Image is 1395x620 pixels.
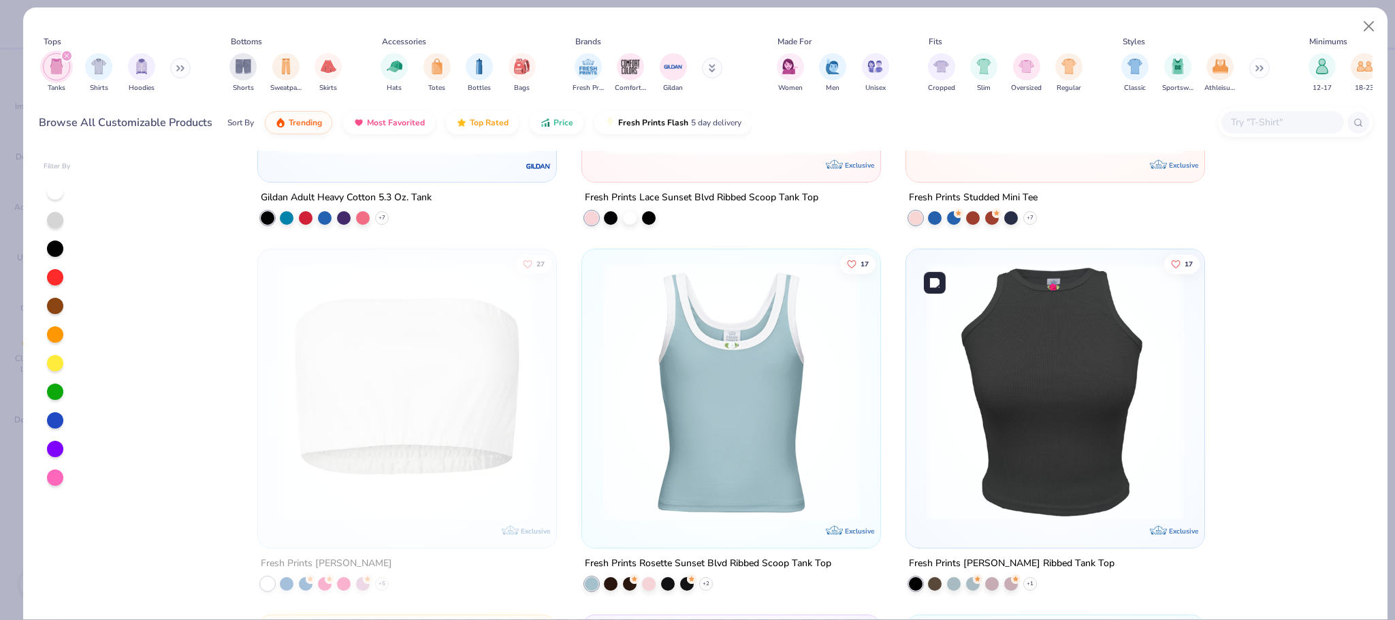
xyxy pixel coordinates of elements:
div: filter for Bottles [466,53,493,93]
button: filter button [1204,53,1236,93]
button: filter button [1121,53,1149,93]
button: filter button [819,53,846,93]
img: Classic Image [1127,59,1143,74]
img: Men Image [825,59,840,74]
span: Hats [387,83,402,93]
div: Styles [1123,35,1145,48]
div: filter for Men [819,53,846,93]
span: Unisex [865,83,886,93]
img: Comfort Colors Image [620,57,641,77]
span: Trending [289,117,322,128]
button: filter button [1351,53,1378,93]
button: filter button [1309,53,1336,93]
div: filter for Classic [1121,53,1149,93]
button: Like [516,254,551,273]
span: Shirts [90,83,108,93]
span: Slim [977,83,991,93]
img: Shirts Image [91,59,107,74]
button: filter button [660,53,687,93]
div: Fresh Prints [PERSON_NAME] [261,555,392,572]
img: Oversized Image [1019,59,1034,74]
div: filter for Athleisure [1204,53,1236,93]
span: Fresh Prints [573,83,604,93]
span: Men [826,83,839,93]
img: Fresh Prints Image [578,57,598,77]
button: filter button [509,53,536,93]
div: filter for Bags [509,53,536,93]
img: Totes Image [430,59,445,74]
div: filter for Comfort Colors [615,53,646,93]
span: Hoodies [129,83,155,93]
img: efee32c2-9ea2-4f57-b6b4-349390c7468f [272,263,543,521]
img: TopRated.gif [456,117,467,128]
span: Exclusive [521,527,550,536]
span: Bottles [468,83,491,93]
button: filter button [128,53,155,93]
img: Gildan logo [525,153,552,180]
img: 476f1956-b6c5-4e44-98eb-4ec29e319878 [596,263,867,521]
img: Unisex Image [867,59,883,74]
span: Oversized [1011,83,1042,93]
span: Most Favorited [367,117,425,128]
div: Bottoms [231,35,262,48]
div: filter for Cropped [928,53,955,93]
img: Sweatpants Image [278,59,293,74]
span: Shorts [233,83,254,93]
button: filter button [85,53,112,93]
div: Sort By [227,117,254,129]
button: Like [1164,254,1200,273]
div: filter for Totes [423,53,451,93]
span: Classic [1124,83,1146,93]
span: 17 [861,260,869,267]
button: filter button [970,53,997,93]
span: Exclusive [845,161,874,170]
img: a1e7e847-e80f-41ac-9561-5c6576d65163 [920,263,1191,521]
button: Fresh Prints Flash5 day delivery [594,111,752,134]
div: Browse All Customizable Products [39,114,212,131]
span: Totes [428,83,445,93]
button: Close [1356,14,1382,40]
div: filter for Women [777,53,804,93]
img: most_fav.gif [353,117,364,128]
div: filter for Regular [1055,53,1083,93]
div: Made For [777,35,812,48]
div: filter for Sweatpants [270,53,302,93]
img: Bags Image [514,59,529,74]
div: filter for Skirts [315,53,342,93]
img: Women Image [782,59,798,74]
input: Try "T-Shirt" [1230,114,1334,130]
img: flash.gif [605,117,615,128]
span: Sportswear [1162,83,1193,93]
button: filter button [1055,53,1083,93]
button: Trending [265,111,332,134]
div: Fresh Prints Rosette Sunset Blvd Ribbed Scoop Tank Top [585,555,831,572]
button: Most Favorited [343,111,435,134]
img: Cropped Image [933,59,949,74]
button: filter button [573,53,604,93]
div: filter for Gildan [660,53,687,93]
button: filter button [1011,53,1042,93]
span: Skirts [319,83,337,93]
div: Fresh Prints Studded Mini Tee [909,189,1038,206]
span: 5 day delivery [691,115,741,131]
img: Slim Image [976,59,991,74]
img: Tanks Image [49,59,64,74]
span: Exclusive [1169,527,1198,536]
span: + 2 [703,580,709,588]
span: + 7 [379,214,385,222]
span: 27 [536,260,545,267]
button: filter button [423,53,451,93]
span: + 5 [379,580,385,588]
button: filter button [315,53,342,93]
div: filter for Unisex [862,53,889,93]
span: Tanks [48,83,65,93]
div: filter for Sportswear [1162,53,1193,93]
div: Brands [575,35,601,48]
button: Top Rated [446,111,519,134]
img: Hats Image [387,59,402,74]
button: filter button [270,53,302,93]
img: Shorts Image [236,59,251,74]
span: Exclusive [1169,161,1198,170]
button: filter button [43,53,70,93]
span: + 1 [1027,580,1033,588]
